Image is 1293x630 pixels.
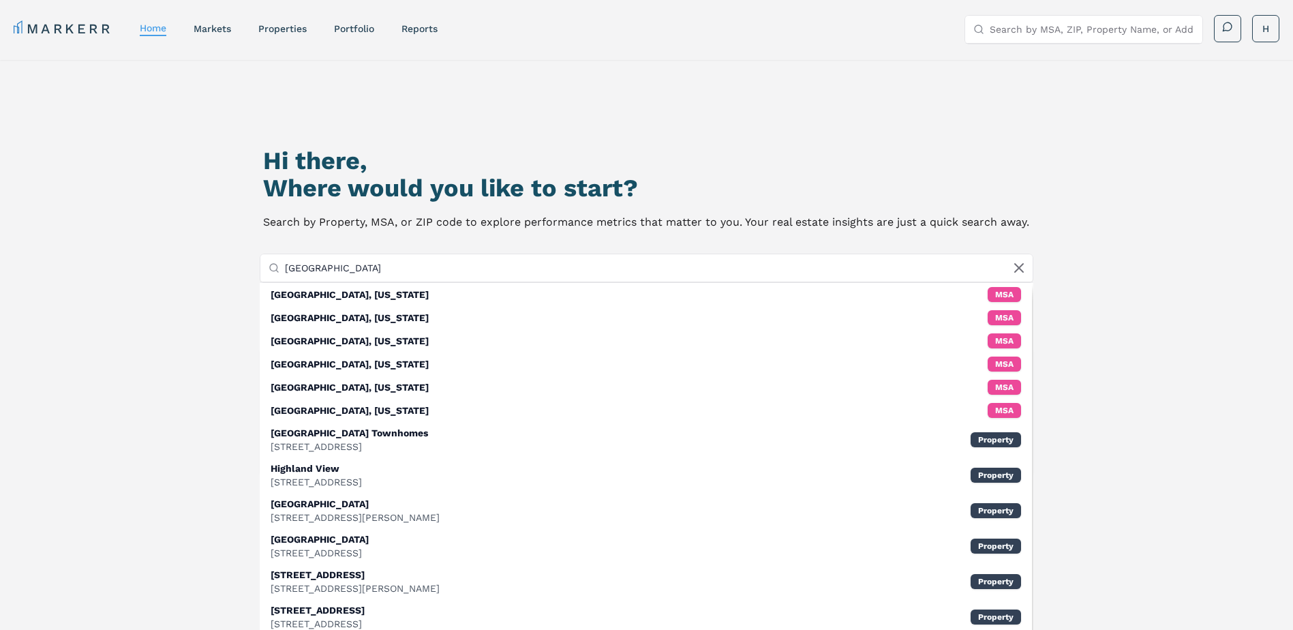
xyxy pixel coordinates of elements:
div: [GEOGRAPHIC_DATA] [271,532,369,546]
div: [STREET_ADDRESS] [271,603,365,617]
div: MSA [988,403,1021,418]
a: properties [258,23,307,34]
a: home [140,22,166,33]
input: Search by MSA, ZIP, Property Name, or Address [285,254,1025,282]
span: H [1262,22,1269,35]
div: Property [971,610,1021,625]
div: MSA [988,310,1021,325]
div: MSA: Parker, Kansas [260,399,1033,422]
div: Property: 925 Highland Avenue [260,564,1033,599]
div: Property: Highland View [260,457,1033,493]
div: MSA: Highland, Kansas [260,352,1033,376]
div: [GEOGRAPHIC_DATA], [US_STATE] [271,404,429,417]
div: [STREET_ADDRESS] [271,546,369,560]
input: Search by MSA, ZIP, Property Name, or Address [990,16,1194,43]
a: Portfolio [334,23,374,34]
h1: Hi there, [263,147,1029,175]
div: Property [971,432,1021,447]
p: Search by Property, MSA, or ZIP code to explore performance metrics that matter to you. Your real... [263,213,1029,232]
h2: Where would you like to start? [263,175,1029,202]
button: H [1252,15,1279,42]
div: MSA: Parkville, Missouri [260,376,1033,399]
div: Highland View [271,462,362,475]
div: [GEOGRAPHIC_DATA], [US_STATE] [271,334,429,348]
div: MSA [988,380,1021,395]
div: MSA [988,357,1021,372]
div: [GEOGRAPHIC_DATA], [US_STATE] [271,380,429,394]
div: Property [971,574,1021,589]
div: [GEOGRAPHIC_DATA] [271,497,440,511]
div: MSA: Highland Park, Michigan [260,283,1033,306]
div: Property [971,468,1021,483]
div: Property: Highland Park [260,493,1033,528]
div: [STREET_ADDRESS][PERSON_NAME] [271,582,440,595]
div: [STREET_ADDRESS][PERSON_NAME] [271,511,440,524]
a: reports [401,23,438,34]
a: MARKERR [14,19,112,38]
div: [STREET_ADDRESS] [271,475,362,489]
div: Property [971,503,1021,518]
a: markets [194,23,231,34]
div: [GEOGRAPHIC_DATA], [US_STATE] [271,311,429,325]
div: MSA [988,287,1021,302]
div: MSA: Highland Park, Illinois [260,306,1033,329]
div: Property: Highland Ridge [260,528,1033,564]
div: [STREET_ADDRESS] [271,568,440,582]
div: [STREET_ADDRESS] [271,440,428,453]
div: [GEOGRAPHIC_DATA], [US_STATE] [271,288,429,301]
div: MSA [988,333,1021,348]
div: Property: Highland Park Townhomes [260,422,1033,457]
div: [GEOGRAPHIC_DATA] Townhomes [271,426,428,440]
div: MSA: Highland Park, New Jersey [260,329,1033,352]
div: Property [971,539,1021,554]
div: [GEOGRAPHIC_DATA], [US_STATE] [271,357,429,371]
